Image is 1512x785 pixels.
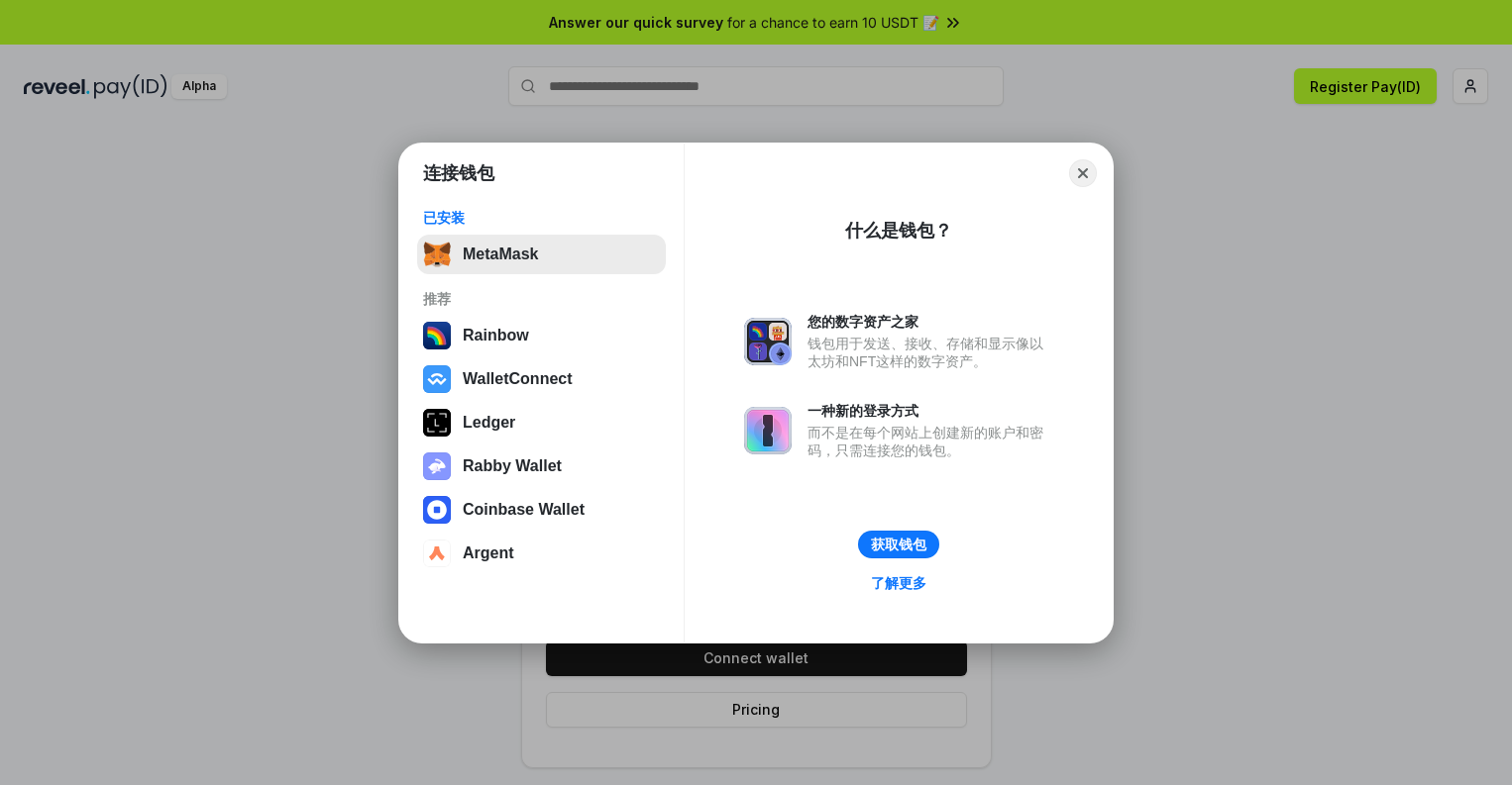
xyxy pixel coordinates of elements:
button: Coinbase Wallet [417,490,666,530]
h1: 连接钱包 [423,161,494,185]
div: 您的数字资产之家 [808,313,1053,331]
img: svg+xml,%3Csvg%20xmlns%3D%22http%3A%2F%2Fwww.w3.org%2F2000%2Fsvg%22%20fill%3D%22none%22%20viewBox... [744,318,792,365]
div: Rabby Wallet [463,457,562,475]
button: 获取钱包 [858,531,939,558]
button: Rabby Wallet [417,446,666,486]
img: svg+xml,%3Csvg%20xmlns%3D%22http%3A%2F%2Fwww.w3.org%2F2000%2Fsvg%22%20fill%3D%22none%22%20viewBox... [744,407,792,454]
div: Coinbase Wallet [463,501,585,519]
img: svg+xml,%3Csvg%20width%3D%2228%22%20height%3D%2228%22%20viewBox%3D%220%200%2028%2028%22%20fill%3D... [423,540,451,567]
div: 获取钱包 [871,536,926,553]
div: 什么是钱包？ [845,219,952,243]
img: svg+xml,%3Csvg%20xmlns%3D%22http%3A%2F%2Fwww.w3.org%2F2000%2Fsvg%22%20fill%3D%22none%22%20viewBox... [423,452,451,480]
div: 钱包用于发送、接收、存储和显示像以太坊和NFT这样的数字资产。 [808,335,1053,370]
a: 了解更多 [859,570,938,596]
img: svg+xml,%3Csvg%20width%3D%2228%22%20height%3D%2228%22%20viewBox%3D%220%200%2028%2028%22%20fill%3D... [423,496,451,524]
div: 了解更多 [871,574,926,592]
div: 推荐 [423,290,660,308]
div: 而不是在每个网站上创建新的账户和密码，只需连接您的钱包。 [808,424,1053,459]
img: svg+xml,%3Csvg%20width%3D%2228%22%20height%3D%2228%22%20viewBox%3D%220%200%2028%2028%22%20fill%3D... [423,365,451,393]
div: WalletConnect [463,370,573,388]
button: MetaMask [417,235,666,274]
img: svg+xml,%3Csvg%20width%3D%22120%22%20height%3D%22120%22%20viewBox%3D%220%200%20120%20120%22%20fil... [423,322,451,349]
div: Argent [463,544,514,562]
img: svg+xml,%3Csvg%20xmlns%3D%22http%3A%2F%2Fwww.w3.org%2F2000%2Fsvg%22%20width%3D%2228%22%20height%3... [423,409,451,437]
div: 一种新的登录方式 [808,402,1053,420]
div: MetaMask [463,245,538,263]
button: Close [1069,159,1097,187]
div: Rainbow [463,327,529,344]
img: svg+xml,%3Csvg%20fill%3D%22none%22%20height%3D%2233%22%20viewBox%3D%220%200%2035%2033%22%20width%... [423,241,451,268]
button: Argent [417,534,666,573]
button: Ledger [417,403,666,442]
div: Ledger [463,414,515,432]
button: Rainbow [417,316,666,355]
div: 已安装 [423,209,660,227]
button: WalletConnect [417,359,666,399]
